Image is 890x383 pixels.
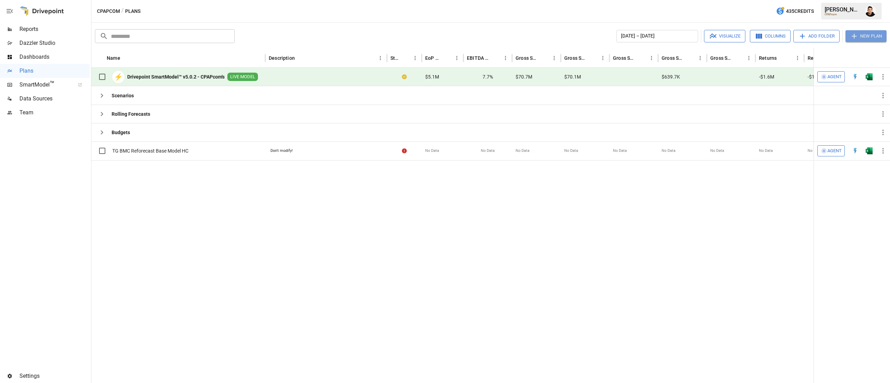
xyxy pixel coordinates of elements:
[613,55,636,61] div: Gross Sales: Marketplace
[866,147,873,154] img: excel-icon.76473adf.svg
[710,55,734,61] div: Gross Sales: Retail
[695,53,705,63] button: Gross Sales: Wholesale column menu
[564,73,581,80] span: $70.1M
[759,73,774,80] span: -$1.6M
[852,73,859,80] img: quick-edit-flash.b8aec18c.svg
[793,30,840,42] button: Add Folder
[375,53,385,63] button: Description column menu
[861,1,880,21] button: Francisco Sanchez
[227,74,258,80] span: LIVE MODEL
[296,53,305,63] button: Sort
[759,148,773,154] span: No Data
[613,148,627,154] span: No Data
[564,148,578,154] span: No Data
[390,55,400,61] div: Status
[269,55,295,61] div: Description
[19,95,90,103] span: Data Sources
[112,111,150,117] b: Rolling Forecasts
[866,147,873,154] div: Open in Excel
[637,53,647,63] button: Sort
[452,53,462,63] button: EoP Cash column menu
[808,73,823,80] span: -$1.6M
[19,108,90,117] span: Team
[686,53,695,63] button: Sort
[852,73,859,80] div: Open in Quick Edit
[127,73,225,80] b: Drivepoint SmartModel™ v5.0.2 - CPAPcom's
[425,148,439,154] span: No Data
[808,148,822,154] span: No Data
[410,53,420,63] button: Status column menu
[402,147,407,154] div: Error during sync.
[121,7,124,16] div: /
[19,39,90,47] span: Dazzler Studio
[483,73,493,80] span: 7.7%
[402,73,407,80] div: Your plan has changes in Excel that are not reflected in the Drivepoint Data Warehouse, select "S...
[442,53,452,63] button: Sort
[827,73,842,81] span: Agent
[516,73,532,80] span: $70.7M
[777,53,787,63] button: Sort
[400,53,410,63] button: Sort
[112,129,130,136] b: Budgets
[662,55,685,61] div: Gross Sales: Wholesale
[425,73,439,80] span: $5.1M
[491,53,501,63] button: Sort
[549,53,559,63] button: Gross Sales column menu
[19,25,90,33] span: Reports
[865,6,876,17] img: Francisco Sanchez
[19,81,70,89] span: SmartModel
[501,53,510,63] button: EBITDA Margin column menu
[467,55,490,61] div: EBITDA Margin
[97,7,120,16] button: CPAPcom
[750,30,791,42] button: Columns
[734,53,744,63] button: Sort
[759,55,777,61] div: Returns
[112,71,124,83] div: ⚡
[825,13,861,16] div: CPAPcom
[425,55,442,61] div: EoP Cash
[817,71,845,82] button: Agent
[112,92,134,99] b: Scenarios
[704,30,745,42] button: Visualize
[825,6,861,13] div: [PERSON_NAME]
[616,30,698,42] button: [DATE] – [DATE]
[270,148,293,154] div: Don't modify!
[808,55,831,61] div: Returns: DTC Online
[19,53,90,61] span: Dashboards
[19,67,90,75] span: Plans
[598,53,608,63] button: Gross Sales: DTC Online column menu
[827,147,842,155] span: Agent
[817,145,845,156] button: Agent
[19,372,90,380] span: Settings
[866,73,873,80] img: excel-icon.76473adf.svg
[786,7,814,16] span: 435 Credits
[481,148,495,154] span: No Data
[852,147,859,154] div: Open in Quick Edit
[773,5,817,18] button: 435Credits
[744,53,754,63] button: Gross Sales: Retail column menu
[588,53,598,63] button: Sort
[540,53,549,63] button: Sort
[112,147,188,154] span: TG BMC Reforecast Base Model HC
[564,55,588,61] div: Gross Sales: DTC Online
[866,73,873,80] div: Open in Excel
[662,148,675,154] span: No Data
[647,53,656,63] button: Gross Sales: Marketplace column menu
[880,53,890,63] button: Sort
[50,80,55,88] span: ™
[662,73,680,80] span: $639.7K
[710,148,724,154] span: No Data
[516,148,529,154] span: No Data
[121,53,131,63] button: Sort
[845,30,887,42] button: New Plan
[852,147,859,154] img: quick-edit-flash.b8aec18c.svg
[516,55,539,61] div: Gross Sales
[793,53,802,63] button: Returns column menu
[107,55,120,61] div: Name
